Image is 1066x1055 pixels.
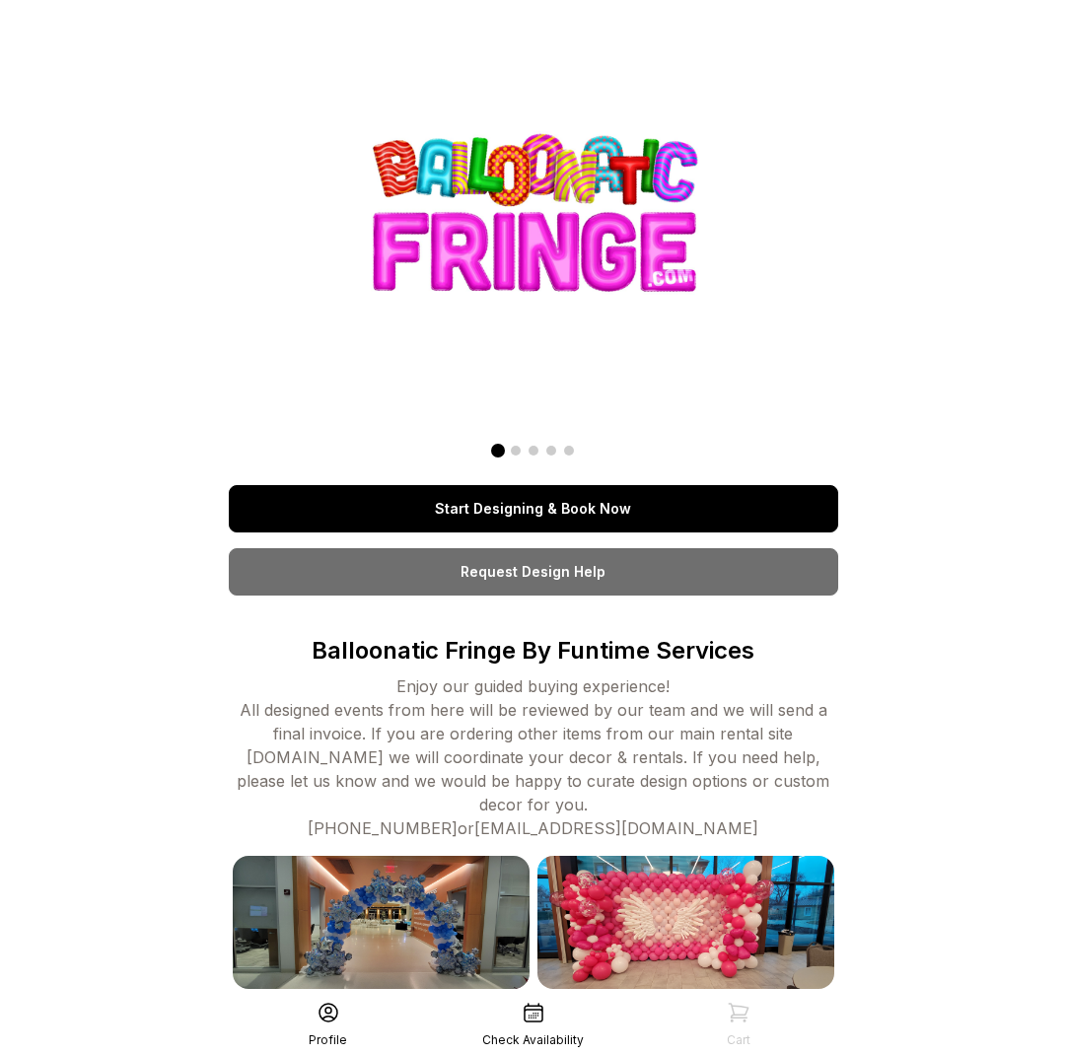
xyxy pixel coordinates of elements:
div: Enjoy our guided buying experience! All designed events from here will be reviewed by our team an... [229,674,838,840]
a: Start Designing & Book Now [229,485,838,532]
a: [PHONE_NUMBER] [308,818,458,838]
div: Cart [727,1032,750,1048]
div: Check Availability [482,1032,584,1048]
a: Request Design Help [229,548,838,596]
a: [EMAIL_ADDRESS][DOMAIN_NAME] [474,818,758,838]
div: Profile [309,1032,347,1048]
p: Balloonatic Fringe By Funtime Services [229,635,838,667]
